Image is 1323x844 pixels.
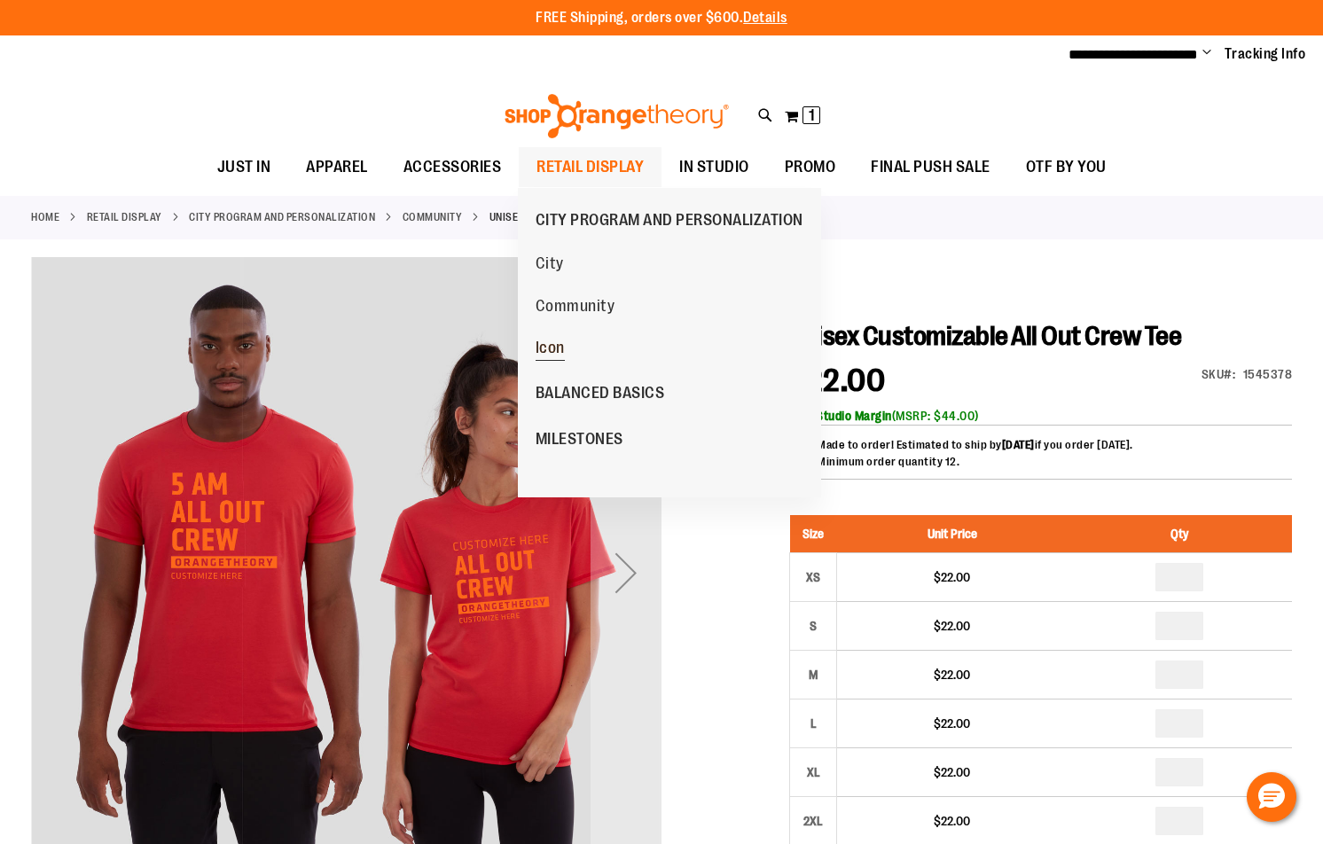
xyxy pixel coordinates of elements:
[1243,365,1293,383] div: 1545378
[846,666,1059,684] div: $22.00
[1002,438,1035,451] span: [DATE]
[743,10,787,26] a: Details
[519,147,661,187] a: RETAIL DISPLAY
[1247,772,1296,822] button: Hello, have a question? Let’s chat.
[489,209,695,225] strong: Unisex Customizable All Out Crew Tee
[518,370,683,416] a: BALANCED BASICS
[787,321,1181,351] span: Unisex Customizable All Out Crew Tee
[518,188,821,497] ul: RETAIL DISPLAY
[1202,367,1236,381] strong: SKU
[536,147,644,187] span: RETAIL DISPLAY
[846,812,1059,830] div: $22.00
[817,453,1133,470] p: Minimum order quantity 12.
[790,515,837,553] th: Size
[217,147,271,187] span: JUST IN
[386,147,520,188] a: ACCESSORIES
[200,147,289,188] a: JUST IN
[800,613,826,639] div: S
[1202,45,1211,63] button: Account menu
[189,209,375,225] a: CITY PROGRAM AND PERSONALIZATION
[518,416,641,462] a: MILESTONES
[536,211,803,233] span: CITY PROGRAM AND PERSONALIZATION
[306,147,368,187] span: APPAREL
[536,384,665,406] span: BALANCED BASICS
[536,430,623,452] span: MILESTONES
[87,209,162,225] a: RETAIL DISPLAY
[846,763,1059,781] div: $22.00
[502,94,732,138] img: Shop Orangetheory
[527,326,574,369] a: Icon
[1225,44,1306,64] a: Tracking Info
[1068,515,1292,553] th: Qty
[800,808,826,834] div: 2XL
[837,515,1068,553] th: Unit Price
[527,285,624,327] a: Community
[536,8,787,28] p: FREE Shipping, orders over $600.
[853,147,1008,188] a: FINAL PUSH SALE
[536,297,615,319] span: Community
[800,661,826,688] div: M
[817,436,1133,479] div: Made to order! Estimated to ship by if you order [DATE].
[787,363,885,399] span: $22.00
[31,209,59,225] a: Home
[1026,147,1107,187] span: OTF BY YOU
[518,197,821,243] a: CITY PROGRAM AND PERSONALIZATION
[536,339,565,361] span: Icon
[527,242,573,285] a: City
[809,106,815,124] span: 1
[661,147,767,188] a: IN STUDIO
[800,564,826,590] div: XS
[288,147,386,188] a: APPAREL
[787,409,892,423] b: 50% Studio Margin
[846,715,1059,732] div: $22.00
[403,147,502,187] span: ACCESSORIES
[785,147,836,187] span: PROMO
[800,710,826,737] div: L
[846,617,1059,635] div: $22.00
[871,147,990,187] span: FINAL PUSH SALE
[787,407,1292,425] div: (MSRP: $44.00)
[536,254,564,277] span: City
[1008,147,1124,188] a: OTF BY YOU
[846,568,1059,586] div: $22.00
[679,147,749,187] span: IN STUDIO
[800,759,826,785] div: XL
[767,147,854,188] a: PROMO
[403,209,463,225] a: Community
